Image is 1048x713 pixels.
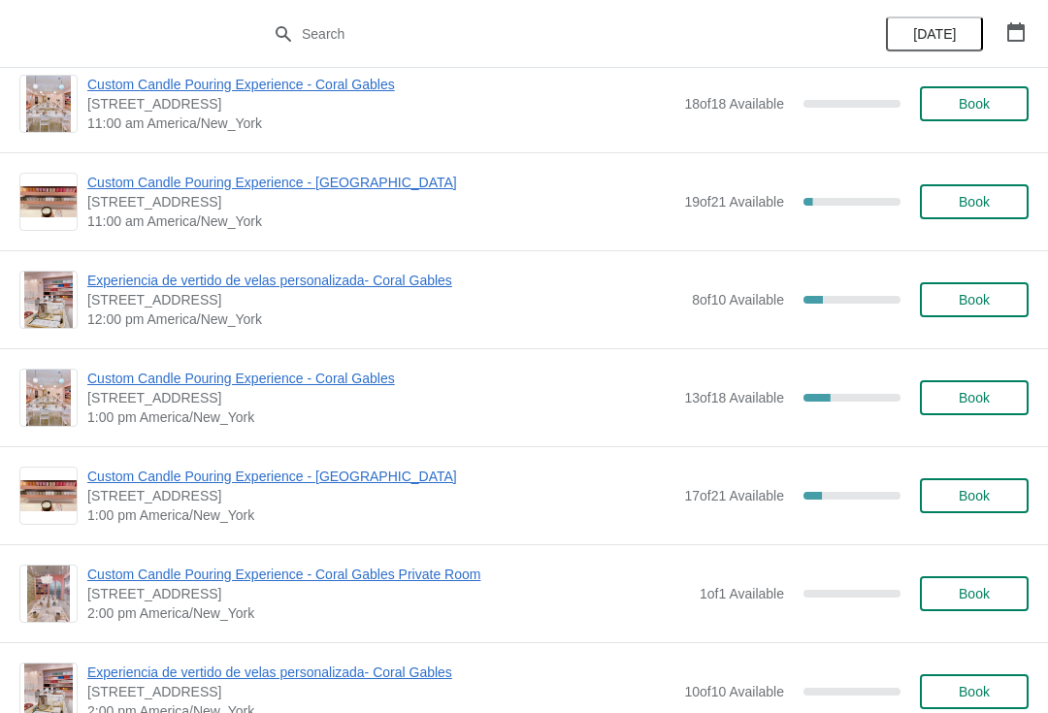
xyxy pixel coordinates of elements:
button: Book [920,86,1029,121]
span: Custom Candle Pouring Experience - Coral Gables Private Room [87,565,690,584]
span: Custom Candle Pouring Experience - Coral Gables [87,75,674,94]
span: [STREET_ADDRESS] [87,94,674,113]
span: [DATE] [913,26,956,42]
span: Book [959,390,990,405]
span: 2:00 pm America/New_York [87,603,690,623]
span: [STREET_ADDRESS] [87,192,674,211]
span: [STREET_ADDRESS] [87,290,682,309]
img: Custom Candle Pouring Experience - Fort Lauderdale | 914 East Las Olas Boulevard, Fort Lauderdale... [20,186,77,218]
span: Experiencia de vertido de velas personalizada- Coral Gables [87,271,682,290]
button: Book [920,576,1029,611]
span: Book [959,586,990,601]
span: 1:00 pm America/New_York [87,407,674,427]
span: 1 of 1 Available [700,586,784,601]
img: Custom Candle Pouring Experience - Fort Lauderdale | 914 East Las Olas Boulevard, Fort Lauderdale... [20,480,77,512]
span: [STREET_ADDRESS] [87,486,674,505]
span: Book [959,684,990,699]
span: 12:00 pm America/New_York [87,309,682,329]
span: 8 of 10 Available [692,292,784,308]
span: [STREET_ADDRESS] [87,388,674,407]
span: 10 of 10 Available [684,684,784,699]
button: Book [920,184,1029,219]
span: Book [959,488,990,503]
span: Book [959,194,990,210]
span: 19 of 21 Available [684,194,784,210]
span: 11:00 am America/New_York [87,113,674,133]
span: 18 of 18 Available [684,96,784,112]
span: 17 of 21 Available [684,488,784,503]
button: [DATE] [886,16,983,51]
span: Custom Candle Pouring Experience - [GEOGRAPHIC_DATA] [87,467,674,486]
span: Book [959,292,990,308]
span: Custom Candle Pouring Experience - Coral Gables [87,369,674,388]
span: 1:00 pm America/New_York [87,505,674,525]
span: Book [959,96,990,112]
span: Experiencia de vertido de velas personalizada- Coral Gables [87,663,674,682]
button: Book [920,478,1029,513]
span: [STREET_ADDRESS] [87,584,690,603]
img: Custom Candle Pouring Experience - Coral Gables | 154 Giralda Avenue, Coral Gables, FL, USA | 1:0... [26,370,72,426]
img: Custom Candle Pouring Experience - Coral Gables Private Room | 154 Giralda Avenue, Coral Gables, ... [27,566,70,622]
img: Custom Candle Pouring Experience - Coral Gables | 154 Giralda Avenue, Coral Gables, FL, USA | 11:... [26,76,72,132]
span: Custom Candle Pouring Experience - [GEOGRAPHIC_DATA] [87,173,674,192]
span: 11:00 am America/New_York [87,211,674,231]
button: Book [920,380,1029,415]
input: Search [301,16,786,51]
span: 13 of 18 Available [684,390,784,405]
button: Book [920,674,1029,709]
span: [STREET_ADDRESS] [87,682,674,701]
img: Experiencia de vertido de velas personalizada- Coral Gables | 154 Giralda Avenue, Coral Gables, F... [24,272,73,328]
button: Book [920,282,1029,317]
